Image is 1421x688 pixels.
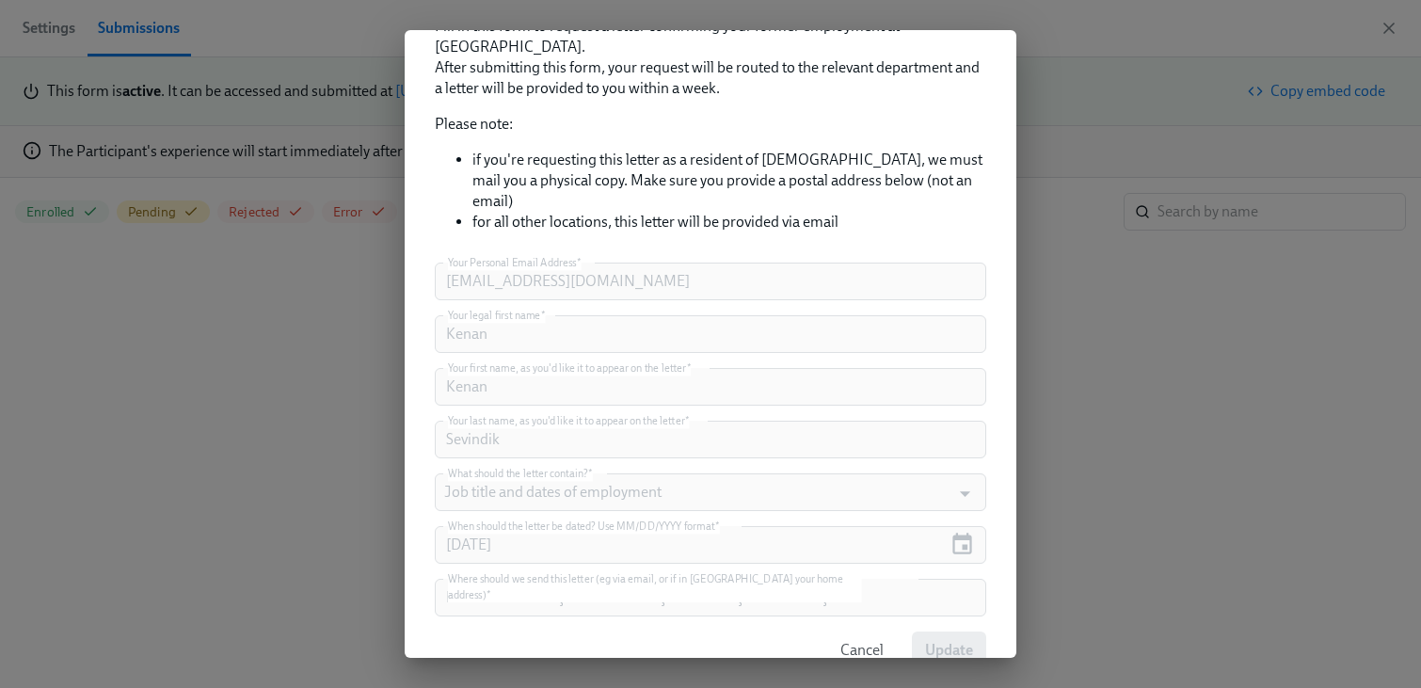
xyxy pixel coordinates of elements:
li: for all other locations, this letter will be provided via email [472,212,986,232]
p: Fill in this form to request a letter confirming your former employment at [GEOGRAPHIC_DATA]. Aft... [435,16,986,99]
button: Cancel [827,632,897,669]
span: Cancel [840,641,884,660]
input: MM/DD/YYYY [435,526,942,564]
p: Please note: [435,114,986,135]
li: if you're requesting this letter as a resident of [DEMOGRAPHIC_DATA], we must mail you a physical... [472,150,986,212]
